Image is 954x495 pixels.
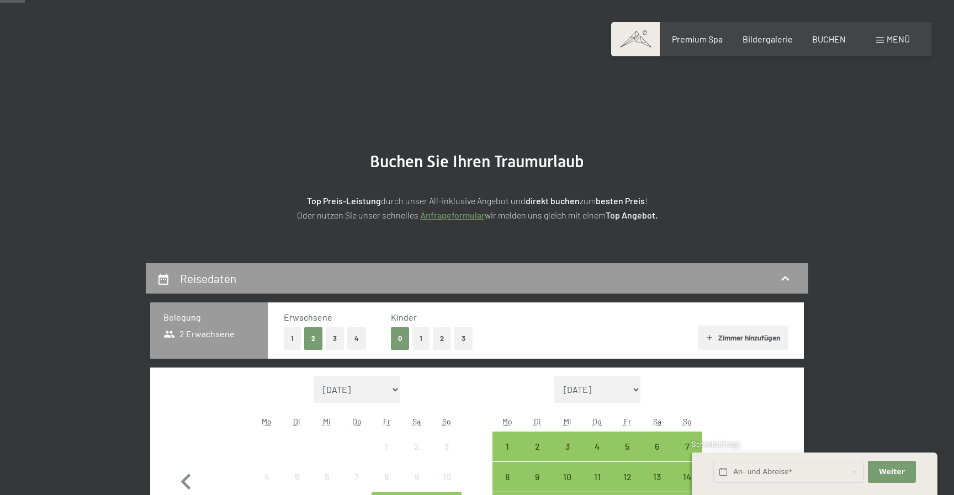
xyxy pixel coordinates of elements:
[391,312,417,322] span: Kinder
[262,417,272,426] abbr: Montag
[879,467,905,477] span: Weiter
[383,417,390,426] abbr: Freitag
[304,327,322,350] button: 2
[433,327,451,350] button: 2
[683,417,692,426] abbr: Sonntag
[284,327,301,350] button: 1
[672,432,702,461] div: Sun Sep 07 2025
[252,462,282,492] div: Mon Aug 04 2025
[612,462,642,492] div: Anreise möglich
[522,462,552,492] div: Tue Sep 09 2025
[624,417,631,426] abbr: Freitag
[592,417,602,426] abbr: Donnerstag
[643,442,671,470] div: 6
[372,432,401,461] div: Anreise nicht möglich
[653,417,661,426] abbr: Samstag
[553,442,581,470] div: 3
[584,442,611,470] div: 4
[612,432,642,461] div: Fri Sep 05 2025
[370,152,584,171] span: Buchen Sie Ihren Traumurlaub
[402,432,432,461] div: Sat Aug 02 2025
[582,432,612,461] div: Anreise möglich
[312,462,342,492] div: Anreise nicht möglich
[492,462,522,492] div: Mon Sep 08 2025
[372,462,401,492] div: Anreise nicht möglich
[180,272,236,285] h2: Reisedaten
[432,462,462,492] div: Anreise nicht möglich
[372,432,401,461] div: Fri Aug 01 2025
[342,462,372,492] div: Anreise nicht möglich
[412,417,421,426] abbr: Samstag
[494,442,521,470] div: 1
[347,327,366,350] button: 4
[642,462,672,492] div: Anreise möglich
[342,462,372,492] div: Thu Aug 07 2025
[442,417,451,426] abbr: Sonntag
[433,442,460,470] div: 3
[672,432,702,461] div: Anreise möglich
[284,312,332,322] span: Erwachsene
[201,194,753,222] p: durch unser All-inklusive Angebot und zum ! Oder nutzen Sie unser schnelles wir melden uns gleich...
[743,34,793,44] a: Bildergalerie
[642,432,672,461] div: Anreise möglich
[502,417,512,426] abbr: Montag
[522,432,552,461] div: Tue Sep 02 2025
[252,462,282,492] div: Anreise nicht möglich
[326,327,344,350] button: 3
[887,34,910,44] span: Menü
[582,462,612,492] div: Anreise möglich
[293,417,300,426] abbr: Dienstag
[582,432,612,461] div: Thu Sep 04 2025
[868,461,915,483] button: Weiter
[391,327,409,350] button: 0
[698,326,788,350] button: Zimmer hinzufügen
[534,417,541,426] abbr: Dienstag
[552,462,582,492] div: Anreise möglich
[163,311,255,323] h3: Belegung
[672,462,702,492] div: Anreise möglich
[432,432,462,461] div: Anreise nicht möglich
[412,327,430,350] button: 1
[642,432,672,461] div: Sat Sep 06 2025
[420,210,485,220] a: Anfrageformular
[402,432,432,461] div: Anreise nicht möglich
[552,462,582,492] div: Wed Sep 10 2025
[402,462,432,492] div: Anreise nicht möglich
[492,432,522,461] div: Anreise möglich
[526,195,580,206] strong: direkt buchen
[432,432,462,461] div: Sun Aug 03 2025
[522,432,552,461] div: Anreise möglich
[492,432,522,461] div: Mon Sep 01 2025
[402,462,432,492] div: Sat Aug 09 2025
[163,328,235,340] span: 2 Erwachsene
[812,34,846,44] a: BUCHEN
[403,442,431,470] div: 2
[596,195,645,206] strong: besten Preis
[612,462,642,492] div: Fri Sep 12 2025
[552,432,582,461] div: Anreise möglich
[564,417,571,426] abbr: Mittwoch
[606,210,658,220] strong: Top Angebot.
[312,462,342,492] div: Wed Aug 06 2025
[523,442,551,470] div: 2
[432,462,462,492] div: Sun Aug 10 2025
[692,440,740,449] span: Schnellanfrage
[323,417,331,426] abbr: Mittwoch
[372,462,401,492] div: Fri Aug 08 2025
[282,462,311,492] div: Tue Aug 05 2025
[282,462,311,492] div: Anreise nicht möglich
[674,442,701,470] div: 7
[492,462,522,492] div: Anreise möglich
[522,462,552,492] div: Anreise möglich
[373,442,400,470] div: 1
[613,442,641,470] div: 5
[454,327,473,350] button: 3
[307,195,381,206] strong: Top Preis-Leistung
[582,462,612,492] div: Thu Sep 11 2025
[672,462,702,492] div: Sun Sep 14 2025
[672,34,723,44] a: Premium Spa
[352,417,362,426] abbr: Donnerstag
